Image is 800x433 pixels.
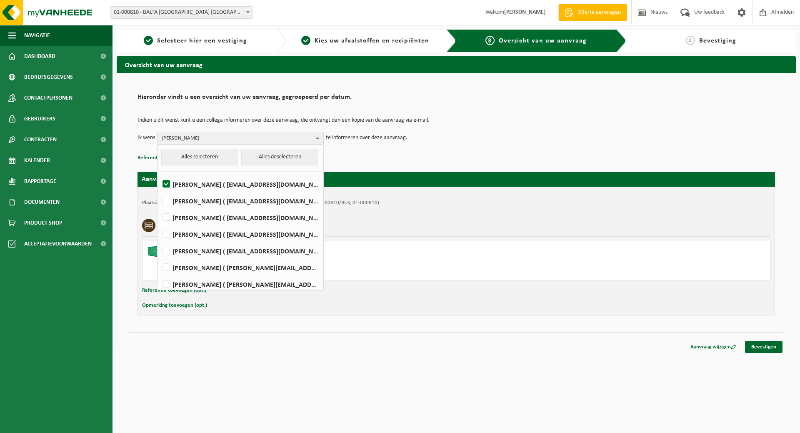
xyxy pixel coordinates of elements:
[162,132,312,145] span: [PERSON_NAME]
[24,150,50,171] span: Kalender
[117,56,796,73] h2: Overzicht van uw aanvraag
[161,245,319,257] label: [PERSON_NAME] ( [EMAIL_ADDRESS][DOMAIN_NAME] )
[161,228,319,240] label: [PERSON_NAME] ( [EMAIL_ADDRESS][DOMAIN_NAME] )
[326,132,407,144] p: te informeren over deze aanvraag.
[699,38,736,44] span: Bevestiging
[499,38,587,44] span: Overzicht van uw aanvraag
[24,213,62,233] span: Product Shop
[142,285,206,296] button: Referentie toevoegen (opt.)
[558,4,627,21] a: Offerte aanvragen
[110,6,252,19] span: 01-000810 - BALTA OUDENAARDE NV - OUDENAARDE
[142,200,178,205] strong: Plaatsingsadres:
[161,211,319,224] label: [PERSON_NAME] ( [EMAIL_ADDRESS][DOMAIN_NAME] )
[180,259,490,265] div: Ophalen en plaatsen lege container
[301,36,310,45] span: 2
[24,108,55,129] span: Gebruikers
[137,153,202,163] button: Referentie toevoegen (opt.)
[24,67,73,88] span: Bedrijfsgegevens
[142,300,207,311] button: Opmerking toevoegen (opt.)
[157,132,324,144] button: [PERSON_NAME]
[315,38,429,44] span: Kies uw afvalstoffen en recipiënten
[144,36,153,45] span: 1
[157,38,247,44] span: Selecteer hier een vestiging
[684,341,742,353] a: Aanvraag wijzigen
[686,36,695,45] span: 4
[161,149,238,165] button: Alles selecteren
[24,25,50,46] span: Navigatie
[121,36,270,46] a: 1Selecteer hier een vestiging
[142,176,204,183] strong: Aanvraag voor [DATE]
[575,8,623,17] span: Offerte aanvragen
[161,278,319,290] label: [PERSON_NAME] ( [PERSON_NAME][EMAIL_ADDRESS][DOMAIN_NAME] )
[161,195,319,207] label: [PERSON_NAME] ( [EMAIL_ADDRESS][DOMAIN_NAME] )
[24,129,57,150] span: Contracten
[24,192,60,213] span: Documenten
[24,171,56,192] span: Rapportage
[24,46,55,67] span: Dashboard
[24,88,72,108] span: Contactpersonen
[180,270,490,276] div: Aantal: 1
[291,36,440,46] a: 2Kies uw afvalstoffen en recipiënten
[137,94,775,105] h2: Hieronder vindt u een overzicht van uw aanvraag, gegroepeerd per datum.
[241,149,318,165] button: Alles deselecteren
[161,261,319,274] label: [PERSON_NAME] ( [PERSON_NAME][EMAIL_ADDRESS][DOMAIN_NAME] )
[137,118,775,123] p: Indien u dit wenst kunt u een collega informeren over deze aanvraag, die ontvangt dan een kopie v...
[110,7,252,18] span: 01-000810 - BALTA OUDENAARDE NV - OUDENAARDE
[485,36,495,45] span: 3
[147,245,172,258] img: HK-XC-40-GN-00.png
[137,132,155,144] p: Ik wens
[161,178,319,190] label: [PERSON_NAME] ( [EMAIL_ADDRESS][DOMAIN_NAME] )
[745,341,782,353] a: Bevestigen
[504,9,546,15] strong: [PERSON_NAME]
[24,233,92,254] span: Acceptatievoorwaarden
